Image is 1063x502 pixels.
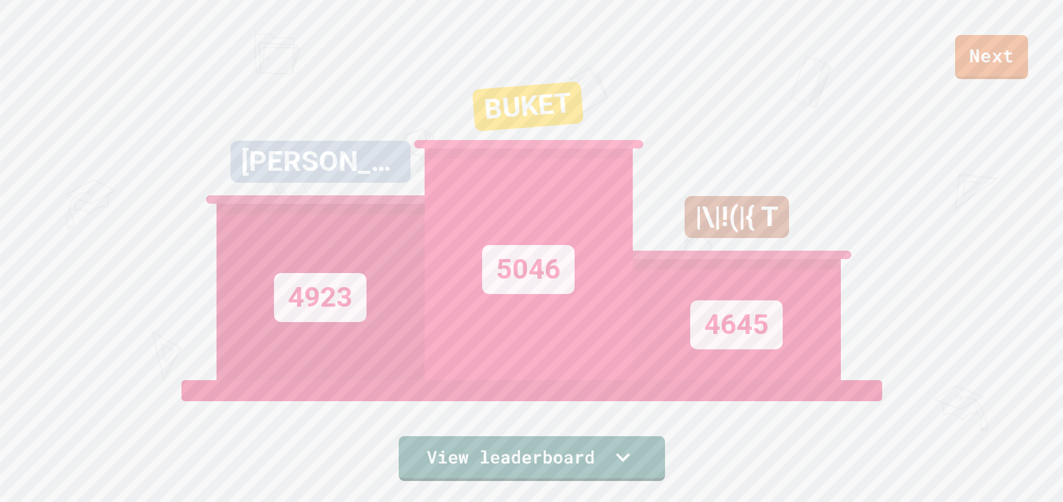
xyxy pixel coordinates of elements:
div: [PERSON_NAME] [231,141,411,183]
div: 4923 [274,273,366,322]
div: 4645 [690,300,783,349]
a: Next [955,35,1028,79]
a: View leaderboard [399,436,665,481]
div: 5046 [482,245,575,294]
div: BUKET [472,81,583,132]
div: |\|!(|{ T [685,196,789,238]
